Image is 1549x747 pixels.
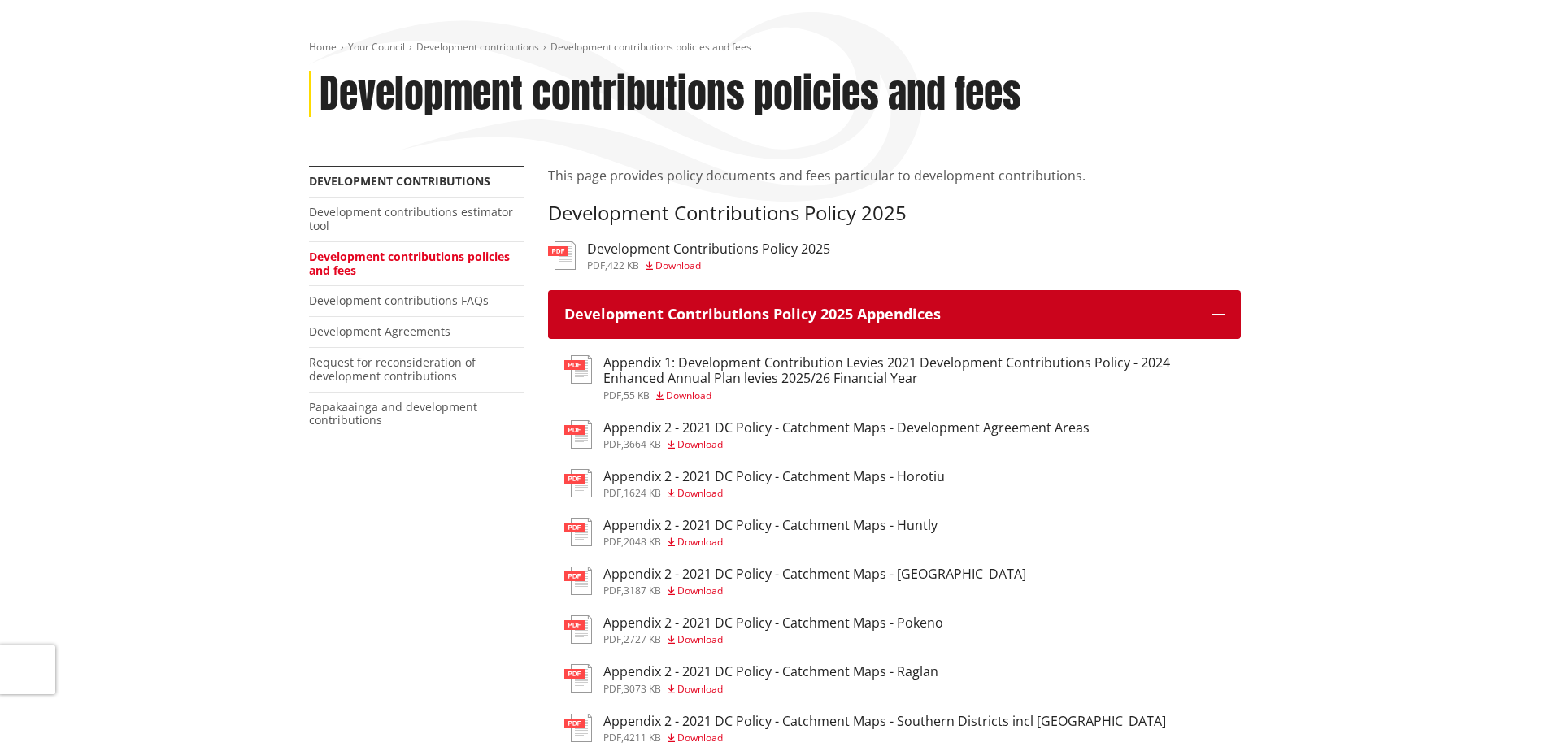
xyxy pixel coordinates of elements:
[624,584,661,597] span: 3187 KB
[624,437,661,451] span: 3664 KB
[624,632,661,646] span: 2727 KB
[603,664,938,680] h3: Appendix 2 - 2021 DC Policy - Catchment Maps - Raglan
[309,40,337,54] a: Home
[603,632,621,646] span: pdf
[309,354,476,384] a: Request for reconsideration of development contributions
[603,420,1090,436] h3: Appendix 2 - 2021 DC Policy - Catchment Maps - Development Agreement Areas
[677,535,723,549] span: Download
[309,41,1241,54] nav: breadcrumb
[624,535,661,549] span: 2048 KB
[548,202,1241,225] h3: Development Contributions Policy 2025
[564,518,938,547] a: Appendix 2 - 2021 DC Policy - Catchment Maps - Huntly pdf,2048 KB Download
[564,469,945,498] a: Appendix 2 - 2021 DC Policy - Catchment Maps - Horotiu pdf,1624 KB Download
[603,567,1026,582] h3: Appendix 2 - 2021 DC Policy - Catchment Maps - [GEOGRAPHIC_DATA]
[677,731,723,745] span: Download
[603,535,621,549] span: pdf
[603,486,621,500] span: pdf
[624,731,661,745] span: 4211 KB
[603,714,1166,729] h3: Appendix 2 - 2021 DC Policy - Catchment Maps - Southern Districts incl [GEOGRAPHIC_DATA]
[309,399,477,428] a: Papakaainga and development contributions
[587,261,830,271] div: ,
[587,241,830,257] h3: Development Contributions Policy 2025
[603,635,943,645] div: ,
[348,40,405,54] a: Your Council
[677,437,723,451] span: Download
[564,567,592,595] img: document-pdf.svg
[548,241,576,270] img: document-pdf.svg
[624,389,650,402] span: 55 KB
[564,714,1166,743] a: Appendix 2 - 2021 DC Policy - Catchment Maps - Southern Districts incl [GEOGRAPHIC_DATA] pdf,4211...
[587,258,605,272] span: pdf
[603,355,1225,386] h3: Appendix 1: Development Contribution Levies 2021 Development Contributions Policy - 2024 Enhanced...
[1474,679,1533,737] iframe: Messenger Launcher
[548,166,1241,185] p: This page provides policy documents and fees particular to development contributions.
[564,615,592,644] img: document-pdf.svg
[603,733,1166,743] div: ,
[603,391,1225,401] div: ,
[548,241,830,271] a: Development Contributions Policy 2025 pdf,422 KB Download
[624,682,661,696] span: 3073 KB
[309,293,489,308] a: Development contributions FAQs
[564,355,592,384] img: document-pdf.svg
[603,437,621,451] span: pdf
[677,632,723,646] span: Download
[603,537,938,547] div: ,
[603,389,621,402] span: pdf
[564,469,592,497] img: document-pdf.svg
[603,731,621,745] span: pdf
[564,567,1026,596] a: Appendix 2 - 2021 DC Policy - Catchment Maps - [GEOGRAPHIC_DATA] pdf,3187 KB Download
[603,615,943,631] h3: Appendix 2 - 2021 DC Policy - Catchment Maps - Pokeno
[603,469,945,484] h3: Appendix 2 - 2021 DC Policy - Catchment Maps - Horotiu
[603,440,1090,450] div: ,
[603,584,621,597] span: pdf
[564,714,592,742] img: document-pdf.svg
[550,40,751,54] span: Development contributions policies and fees
[564,615,943,645] a: Appendix 2 - 2021 DC Policy - Catchment Maps - Pokeno pdf,2727 KB Download
[655,258,701,272] span: Download
[416,40,539,54] a: Development contributions
[309,204,513,233] a: Development contributions estimator tool
[548,290,1241,339] button: Development Contributions Policy 2025 Appendices
[677,682,723,696] span: Download
[603,489,945,498] div: ,
[603,684,938,694] div: ,
[564,355,1225,400] a: Appendix 1: Development Contribution Levies 2021 Development Contributions Policy - 2024 Enhanced...
[607,258,639,272] span: 422 KB
[564,518,592,546] img: document-pdf.svg
[603,518,938,533] h3: Appendix 2 - 2021 DC Policy - Catchment Maps - Huntly
[309,249,510,278] a: Development contributions policies and fees
[603,682,621,696] span: pdf
[624,486,661,500] span: 1624 KB
[564,664,592,693] img: document-pdf.svg
[677,584,723,597] span: Download
[564,420,1090,450] a: Appendix 2 - 2021 DC Policy - Catchment Maps - Development Agreement Areas pdf,3664 KB Download
[320,71,1021,118] h1: Development contributions policies and fees
[603,586,1026,596] div: ,
[309,324,450,339] a: Development Agreements
[677,486,723,500] span: Download
[564,664,938,693] a: Appendix 2 - 2021 DC Policy - Catchment Maps - Raglan pdf,3073 KB Download
[564,306,1195,323] h3: Development Contributions Policy 2025 Appendices
[309,173,490,189] a: Development contributions
[666,389,711,402] span: Download
[564,420,592,449] img: document-pdf.svg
